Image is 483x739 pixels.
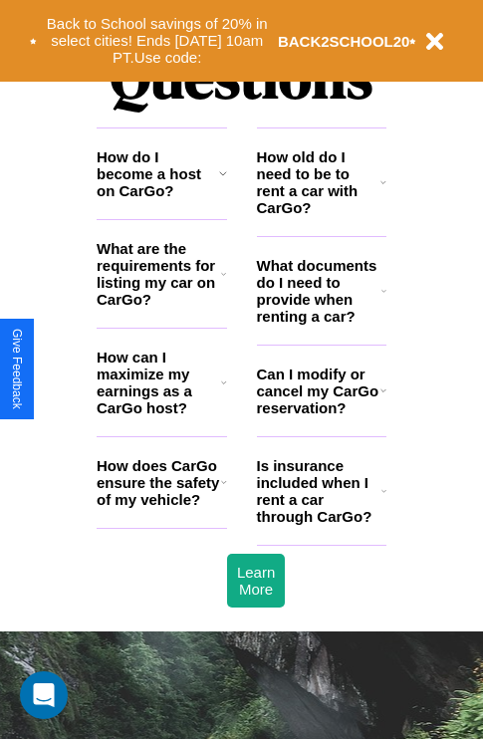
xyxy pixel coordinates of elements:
h3: Can I modify or cancel my CarGo reservation? [257,366,380,416]
h3: How old do I need to be to rent a car with CarGo? [257,148,381,216]
div: Open Intercom Messenger [20,671,68,719]
button: Back to School savings of 20% in select cities! Ends [DATE] 10am PT.Use code: [37,10,278,72]
h3: What documents do I need to provide when renting a car? [257,257,382,325]
h3: How do I become a host on CarGo? [97,148,219,199]
div: Give Feedback [10,329,24,409]
button: Learn More [227,554,285,608]
h3: How can I maximize my earnings as a CarGo host? [97,349,221,416]
b: BACK2SCHOOL20 [278,33,410,50]
h3: How does CarGo ensure the safety of my vehicle? [97,457,221,508]
h3: What are the requirements for listing my car on CarGo? [97,240,221,308]
h3: Is insurance included when I rent a car through CarGo? [257,457,381,525]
